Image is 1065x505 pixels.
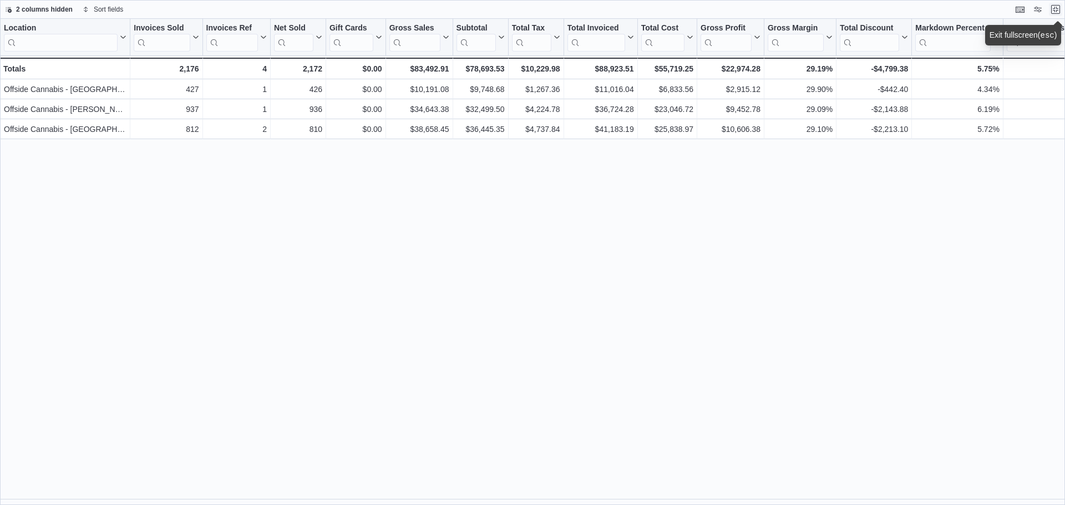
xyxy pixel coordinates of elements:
[768,62,833,75] div: 29.19%
[567,123,634,136] div: $41,183.19
[134,23,199,52] button: Invoices Sold
[274,123,322,136] div: 810
[768,23,824,34] div: Gross Margin
[1013,3,1027,16] button: Keyboard shortcuts
[641,62,693,75] div: $55,719.25
[840,83,908,96] div: -$442.40
[512,103,560,116] div: $4,224.78
[329,103,382,116] div: $0.00
[840,23,899,34] div: Total Discount
[701,23,752,34] div: Gross Profit
[134,23,190,34] div: Invoices Sold
[329,23,373,34] div: Gift Cards
[457,123,505,136] div: $36,445.35
[641,23,693,52] button: Total Cost
[701,62,760,75] div: $22,974.28
[1041,31,1054,40] kbd: esc
[840,123,908,136] div: -$2,213.10
[134,83,199,96] div: 427
[701,23,752,52] div: Gross Profit
[457,23,496,34] div: Subtotal
[915,83,999,96] div: 4.34%
[206,103,267,116] div: 1
[1,3,77,16] button: 2 columns hidden
[512,83,560,96] div: $1,267.36
[701,83,760,96] div: $2,915.12
[567,23,625,34] div: Total Invoiced
[840,23,908,52] button: Total Discount
[389,103,449,116] div: $34,643.38
[4,23,126,52] button: Location
[567,83,634,96] div: $11,016.04
[134,23,190,52] div: Invoices Sold
[915,103,999,116] div: 6.19%
[915,123,999,136] div: 5.72%
[206,23,267,52] button: Invoices Ref
[768,123,833,136] div: 29.10%
[641,123,693,136] div: $25,838.97
[329,23,382,52] button: Gift Cards
[4,23,118,52] div: Location
[457,23,505,52] button: Subtotal
[915,23,999,52] button: Markdown Percent
[512,62,560,75] div: $10,229.98
[641,23,684,52] div: Total Cost
[457,62,505,75] div: $78,693.53
[329,62,382,75] div: $0.00
[274,23,322,52] button: Net Sold
[206,23,258,34] div: Invoices Ref
[915,23,990,34] div: Markdown Percent
[768,83,833,96] div: 29.90%
[915,62,999,75] div: 5.75%
[16,5,73,14] span: 2 columns hidden
[134,123,199,136] div: 812
[3,62,126,75] div: Totals
[389,23,440,52] div: Gross Sales
[274,103,322,116] div: 936
[4,83,126,96] div: Offside Cannabis - [GEOGRAPHIC_DATA]
[457,23,496,52] div: Subtotal
[567,103,634,116] div: $36,724.28
[840,103,908,116] div: -$2,143.88
[701,103,760,116] div: $9,452.78
[701,23,760,52] button: Gross Profit
[389,23,440,34] div: Gross Sales
[512,123,560,136] div: $4,737.84
[915,23,990,52] div: Markdown Percent
[457,103,505,116] div: $32,499.50
[457,83,505,96] div: $9,748.68
[701,123,760,136] div: $10,606.38
[329,23,373,52] div: Gift Card Sales
[78,3,128,16] button: Sort fields
[206,62,267,75] div: 4
[274,23,313,52] div: Net Sold
[1031,3,1044,16] button: Display options
[512,23,551,52] div: Total Tax
[840,62,908,75] div: -$4,799.38
[768,23,833,52] button: Gross Margin
[206,23,258,52] div: Invoices Ref
[641,103,693,116] div: $23,046.72
[4,123,126,136] div: Offside Cannabis - [GEOGRAPHIC_DATA]
[768,23,824,52] div: Gross Margin
[567,62,634,75] div: $88,923.51
[389,83,449,96] div: $10,191.08
[329,83,382,96] div: $0.00
[274,23,313,34] div: Net Sold
[134,62,199,75] div: 2,176
[1049,3,1062,16] button: Exit fullscreen
[389,62,449,75] div: $83,492.91
[4,103,126,116] div: Offside Cannabis - [PERSON_NAME]
[4,23,118,34] div: Location
[134,103,199,116] div: 937
[641,23,684,34] div: Total Cost
[512,23,560,52] button: Total Tax
[768,103,833,116] div: 29.09%
[206,83,267,96] div: 1
[274,62,322,75] div: 2,172
[840,23,899,52] div: Total Discount
[512,23,551,34] div: Total Tax
[389,123,449,136] div: $38,658.45
[94,5,123,14] span: Sort fields
[329,123,382,136] div: $0.00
